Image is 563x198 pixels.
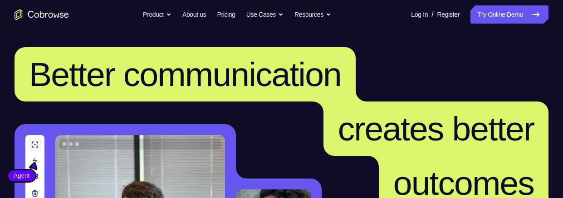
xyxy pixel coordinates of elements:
[29,55,341,93] span: Better communication
[338,110,534,148] span: creates better
[15,9,69,20] a: Go to the home page
[411,5,428,24] a: Log In
[437,5,460,24] a: Register
[143,5,171,24] button: Product
[294,5,331,24] button: Resources
[470,5,548,24] a: Try Online Demo
[246,5,284,24] button: Use Cases
[217,5,235,24] a: Pricing
[431,9,433,20] span: /
[182,5,206,24] a: About us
